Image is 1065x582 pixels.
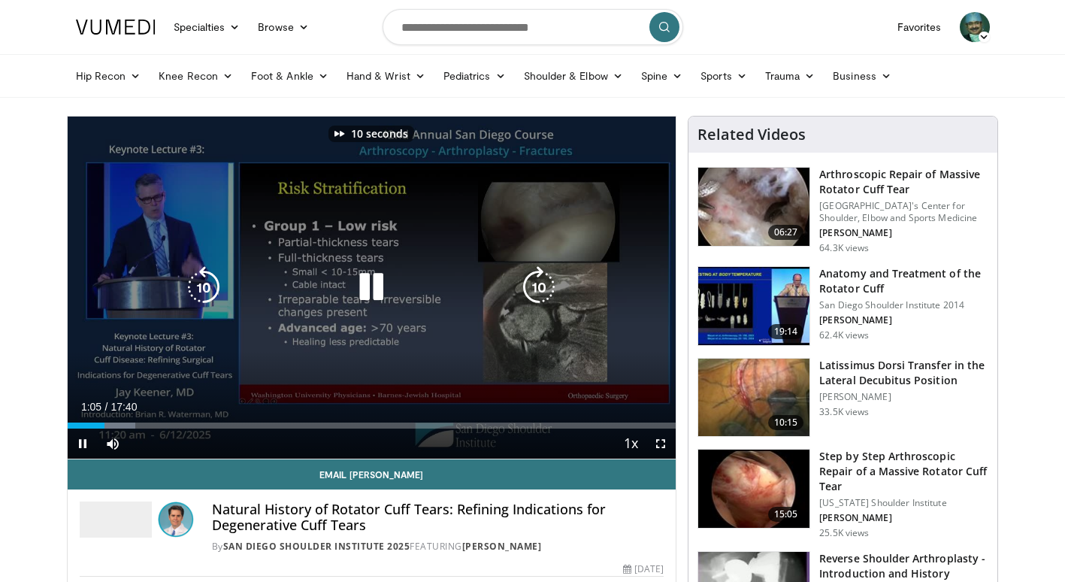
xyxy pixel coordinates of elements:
span: 06:27 [768,225,804,240]
p: [GEOGRAPHIC_DATA]'s Center for Shoulder, Elbow and Sports Medicine [819,200,988,224]
img: Avatar [158,502,194,538]
a: Business [824,61,900,91]
a: Trauma [756,61,824,91]
img: 58008271-3059-4eea-87a5-8726eb53a503.150x105_q85_crop-smart_upscale.jpg [698,267,809,345]
p: [PERSON_NAME] [819,314,988,326]
h4: Natural History of Rotator Cuff Tears: Refining Indications for Degenerative Cuff Tears [212,502,664,534]
a: [PERSON_NAME] [462,540,542,553]
button: Playback Rate [616,429,646,459]
h4: Related Videos [697,126,806,144]
span: 19:14 [768,324,804,339]
a: Pediatrics [434,61,515,91]
p: 62.4K views [819,329,869,341]
p: 10 seconds [351,129,408,139]
div: By FEATURING [212,540,664,553]
p: 25.5K views [819,527,869,539]
span: 1:05 [81,401,101,413]
a: Foot & Ankle [242,61,337,91]
a: Browse [249,12,318,42]
button: Fullscreen [646,429,676,459]
span: 10:15 [768,415,804,430]
p: [PERSON_NAME] [819,227,988,239]
a: 15:05 Step by Step Arthroscopic Repair of a Massive Rotator Cuff Tear [US_STATE] Shoulder Institu... [697,449,988,539]
a: Hand & Wrist [337,61,434,91]
a: San Diego Shoulder Institute 2025 [223,540,410,553]
button: Mute [98,429,128,459]
img: 7cd5bdb9-3b5e-40f2-a8f4-702d57719c06.150x105_q85_crop-smart_upscale.jpg [698,450,809,528]
a: 10:15 Latissimus Dorsi Transfer in the Lateral Decubitus Position [PERSON_NAME] 33.5K views [697,358,988,438]
div: [DATE] [623,562,664,576]
p: 64.3K views [819,242,869,254]
h3: Arthroscopic Repair of Massive Rotator Cuff Tear [819,167,988,197]
p: [US_STATE] Shoulder Institute [819,497,988,509]
button: Pause [68,429,98,459]
span: / [105,401,108,413]
a: Sports [691,61,756,91]
h3: Step by Step Arthroscopic Repair of a Massive Rotator Cuff Tear [819,449,988,494]
a: 19:14 Anatomy and Treatment of the Rotator Cuff San Diego Shoulder Institute 2014 [PERSON_NAME] 6... [697,266,988,346]
a: Favorites [888,12,951,42]
p: San Diego Shoulder Institute 2014 [819,299,988,311]
a: Specialties [165,12,250,42]
input: Search topics, interventions [383,9,683,45]
p: [PERSON_NAME] [819,391,988,403]
span: 17:40 [110,401,137,413]
a: 06:27 Arthroscopic Repair of Massive Rotator Cuff Tear [GEOGRAPHIC_DATA]'s Center for Shoulder, E... [697,167,988,254]
h3: Anatomy and Treatment of the Rotator Cuff [819,266,988,296]
a: Hip Recon [67,61,150,91]
a: Spine [632,61,691,91]
p: [PERSON_NAME] [819,512,988,524]
img: San Diego Shoulder Institute 2025 [80,502,152,538]
span: 15:05 [768,507,804,522]
img: 281021_0002_1.png.150x105_q85_crop-smart_upscale.jpg [698,168,809,246]
a: Email [PERSON_NAME] [68,459,676,490]
img: Avatar [960,12,990,42]
h3: Latissimus Dorsi Transfer in the Lateral Decubitus Position [819,358,988,388]
h3: Reverse Shoulder Arthroplasty - Introduction and History [819,551,988,581]
a: Knee Recon [150,61,242,91]
a: Shoulder & Elbow [515,61,632,91]
p: 33.5K views [819,406,869,418]
video-js: Video Player [68,117,676,459]
div: Progress Bar [68,423,676,429]
img: VuMedi Logo [76,20,156,35]
img: 38501_0000_3.png.150x105_q85_crop-smart_upscale.jpg [698,359,809,437]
